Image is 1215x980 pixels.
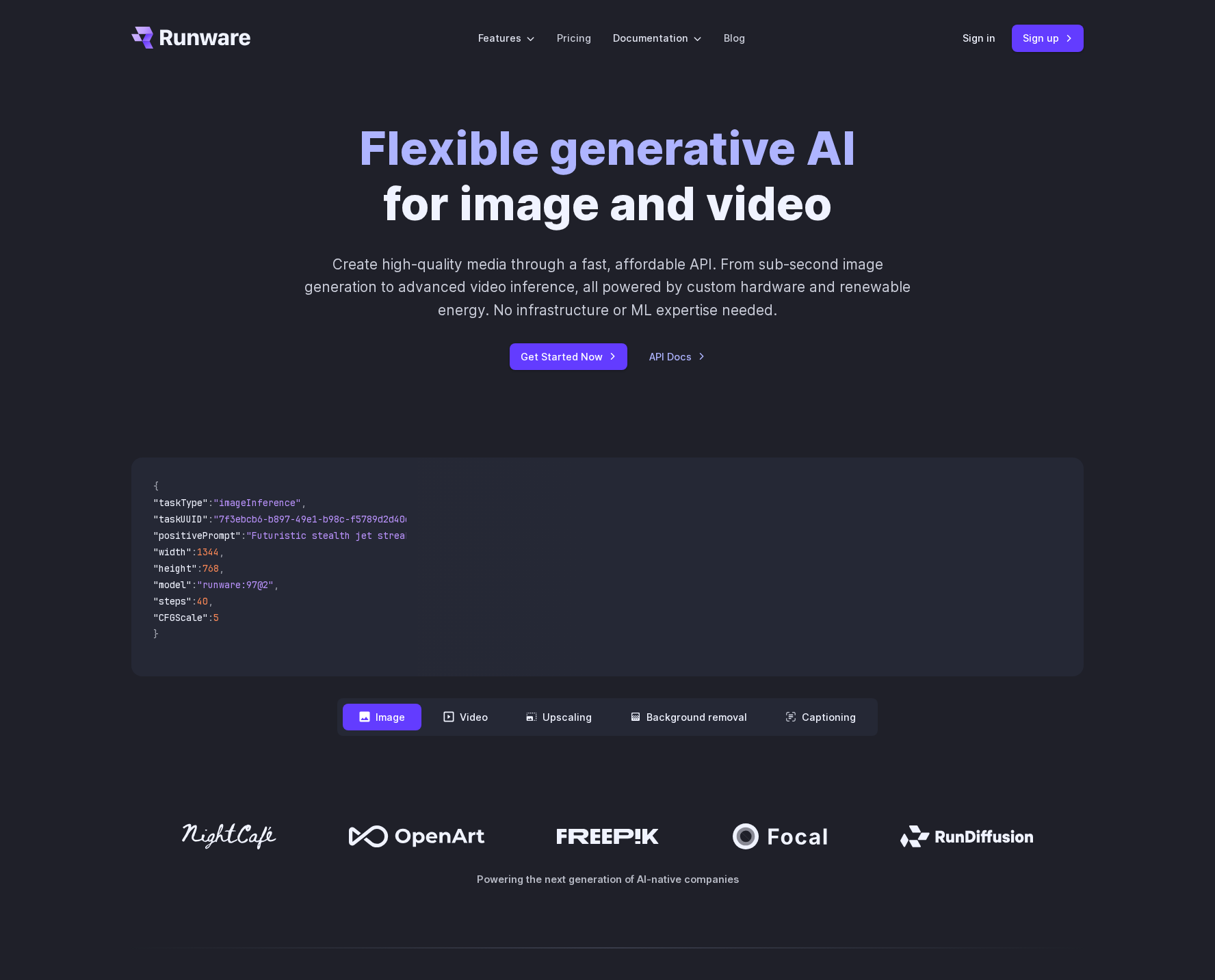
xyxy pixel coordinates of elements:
[478,30,535,46] label: Features
[246,529,744,542] span: "Futuristic stealth jet streaking through a neon-lit cityscape with glowing purple exhaust"
[359,120,856,176] strong: Flexible generative AI
[153,579,192,591] span: "model"
[219,562,224,574] span: ,
[769,704,872,730] button: Captioning
[192,579,197,591] span: :
[153,513,208,525] span: "taskUUID"
[557,30,591,46] a: Pricing
[153,595,192,607] span: "steps"
[213,496,301,509] span: "imageInference"
[153,628,159,640] span: }
[153,562,197,574] span: "height"
[219,546,224,558] span: ,
[153,611,208,624] span: "CFGScale"
[197,562,202,574] span: :
[359,120,856,231] h1: for image and video
[510,704,608,730] button: Upscaling
[208,595,213,607] span: ,
[197,595,208,607] span: 40
[153,546,192,558] span: "width"
[343,704,421,730] button: Image
[241,529,246,542] span: :
[192,546,197,558] span: :
[153,529,241,542] span: "positivePrompt"
[613,30,702,46] label: Documentation
[1012,25,1084,51] a: Sign up
[963,30,995,46] a: Sign in
[427,704,504,730] button: Video
[131,27,250,49] a: Go to /
[303,253,913,321] p: Create high-quality media through a fast, affordable API. From sub-second image generation to adv...
[202,562,219,574] span: 768
[213,513,421,525] span: "7f3ebcb6-b897-49e1-b98c-f5789d2d40d7"
[208,513,213,525] span: :
[153,496,208,509] span: "taskType"
[131,871,1084,887] p: Powering the next generation of AI-native companies
[614,704,763,730] button: Background removal
[153,480,159,492] span: {
[649,349,705,365] a: API Docs
[197,546,219,558] span: 1344
[208,611,213,624] span: :
[274,579,279,591] span: ,
[208,496,213,509] span: :
[301,496,306,509] span: ,
[510,343,627,370] a: Get Started Now
[724,30,745,46] a: Blog
[197,579,274,591] span: "runware:97@2"
[213,611,219,624] span: 5
[192,595,197,607] span: :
